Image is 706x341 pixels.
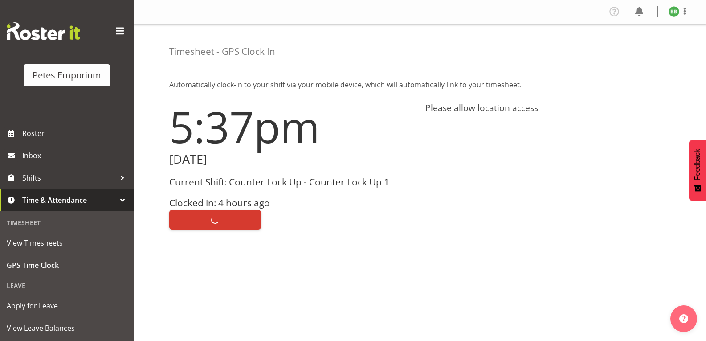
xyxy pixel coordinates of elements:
img: help-xxl-2.png [679,314,688,323]
span: Inbox [22,149,129,162]
a: View Leave Balances [2,317,131,339]
h3: Clocked in: 4 hours ago [169,198,415,208]
button: Feedback - Show survey [689,140,706,201]
a: GPS Time Clock [2,254,131,276]
span: GPS Time Clock [7,259,127,272]
span: Apply for Leave [7,299,127,312]
img: Rosterit website logo [7,22,80,40]
span: Feedback [694,149,702,180]
span: Roster [22,127,129,140]
h4: Timesheet - GPS Clock In [169,46,275,57]
h1: 5:37pm [169,103,415,151]
a: View Timesheets [2,232,131,254]
h2: [DATE] [169,152,415,166]
p: Automatically clock-in to your shift via your mobile device, which will automatically link to you... [169,79,670,90]
span: Time & Attendance [22,193,116,207]
div: Timesheet [2,214,131,232]
span: View Timesheets [7,236,127,250]
div: Petes Emporium [33,69,101,82]
img: beena-bist9974.jpg [669,6,679,17]
h3: Current Shift: Counter Lock Up - Counter Lock Up 1 [169,177,415,187]
h4: Please allow location access [425,103,671,113]
span: Shifts [22,171,116,185]
div: Leave [2,276,131,295]
span: View Leave Balances [7,321,127,335]
a: Apply for Leave [2,295,131,317]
